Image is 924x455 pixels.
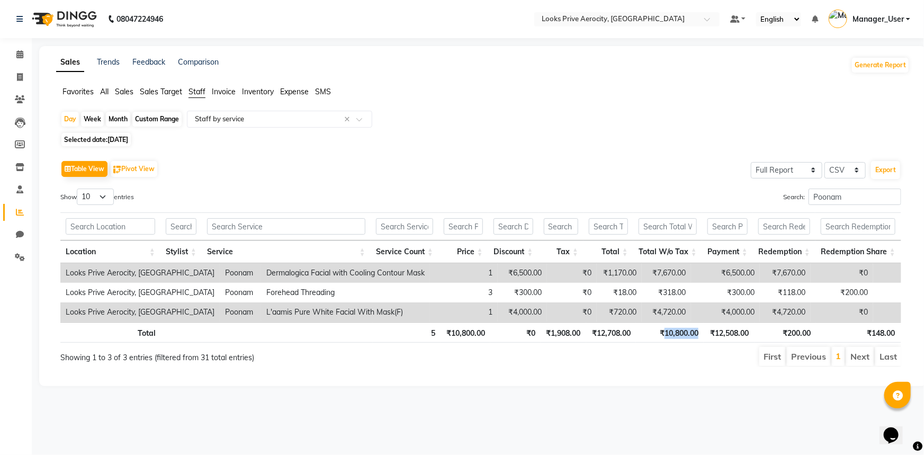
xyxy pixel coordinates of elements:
th: Stylist: activate to sort column ascending [160,240,202,263]
label: Search: [783,189,901,205]
a: Sales [56,53,84,72]
td: ₹7,670.00 [642,263,691,283]
span: Expense [280,87,309,96]
td: ₹318.00 [642,283,691,302]
td: Poonam [220,263,261,283]
input: Search Total W/o Tax [639,218,697,235]
th: Total W/o Tax: activate to sort column ascending [633,240,702,263]
td: ₹1,170.00 [597,263,642,283]
td: Dermalogica Facial with Cooling Contour Mask [261,263,430,283]
input: Search Location [66,218,155,235]
input: Search Total [589,218,628,235]
td: ₹6,500.00 [498,263,547,283]
td: 1 [430,302,498,322]
input: Search Discount [494,218,533,235]
th: Redemption: activate to sort column ascending [753,240,815,263]
td: ₹300.00 [691,283,760,302]
th: ₹10,800.00 [441,322,490,343]
input: Search Redemption Share [821,218,895,235]
th: 5 [373,322,441,343]
span: [DATE] [107,136,128,144]
input: Search: [809,189,901,205]
a: 1 [836,351,841,361]
button: Table View [61,161,107,177]
td: Looks Prive Aerocity, [GEOGRAPHIC_DATA] [60,302,220,322]
span: Sales Target [140,87,182,96]
input: Search Payment [707,218,748,235]
th: ₹200.00 [755,322,817,343]
span: SMS [315,87,331,96]
td: ₹0 [547,302,597,322]
th: Service Count: activate to sort column ascending [371,240,438,263]
td: ₹0 [811,263,873,283]
td: ₹720.00 [597,302,642,322]
span: Sales [115,87,133,96]
span: Favorites [62,87,94,96]
th: Service: activate to sort column ascending [202,240,371,263]
div: Custom Range [132,112,182,127]
td: ₹118.00 [760,283,811,302]
input: Search Tax [544,218,579,235]
div: Month [106,112,130,127]
td: ₹4,720.00 [642,302,691,322]
img: Manager_User [829,10,847,28]
span: Manager_User [853,14,904,25]
div: Week [81,112,104,127]
th: Redemption Share: activate to sort column ascending [815,240,901,263]
img: pivot.png [113,166,121,174]
td: L'aamis Pure White Facial With Mask(F) [261,302,430,322]
td: Looks Prive Aerocity, [GEOGRAPHIC_DATA] [60,283,220,302]
button: Export [871,161,900,179]
td: Forehead Threading [261,283,430,302]
td: ₹0 [547,263,597,283]
th: Location: activate to sort column ascending [60,240,160,263]
th: Payment: activate to sort column ascending [702,240,753,263]
input: Search Service Count [376,218,433,235]
td: 3 [430,283,498,302]
div: Day [61,112,79,127]
th: Price: activate to sort column ascending [438,240,488,263]
td: Poonam [220,283,261,302]
span: Clear all [344,114,353,125]
iframe: chat widget [880,413,913,444]
td: ₹300.00 [498,283,547,302]
td: ₹200.00 [811,283,873,302]
select: Showentries [77,189,114,205]
th: Discount: activate to sort column ascending [488,240,539,263]
span: Inventory [242,87,274,96]
td: Looks Prive Aerocity, [GEOGRAPHIC_DATA] [60,263,220,283]
button: Generate Report [852,58,909,73]
span: Selected date: [61,133,131,146]
th: ₹148.00 [816,322,901,343]
th: ₹0 [490,322,541,343]
td: 1 [430,263,498,283]
th: ₹10,800.00 [636,322,704,343]
b: 08047224946 [116,4,163,34]
span: Staff [189,87,205,96]
th: ₹1,908.00 [541,322,586,343]
td: Poonam [220,302,261,322]
td: ₹18.00 [597,283,642,302]
td: ₹4,000.00 [691,302,760,322]
img: logo [27,4,100,34]
button: Pivot View [111,161,157,177]
th: Tax: activate to sort column ascending [539,240,584,263]
td: ₹4,720.00 [760,302,811,322]
span: Invoice [212,87,236,96]
a: Comparison [178,57,219,67]
th: ₹12,508.00 [704,322,754,343]
span: All [100,87,109,96]
input: Search Stylist [166,218,196,235]
td: ₹7,670.00 [760,263,811,283]
a: Trends [97,57,120,67]
th: Total [60,322,161,343]
th: ₹12,708.00 [586,322,636,343]
label: Show entries [60,189,134,205]
td: ₹6,500.00 [691,263,760,283]
td: ₹0 [811,302,873,322]
a: Feedback [132,57,165,67]
div: Showing 1 to 3 of 3 entries (filtered from 31 total entries) [60,346,401,363]
input: Search Redemption [758,218,810,235]
th: Total: activate to sort column ascending [584,240,633,263]
td: ₹0 [547,283,597,302]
